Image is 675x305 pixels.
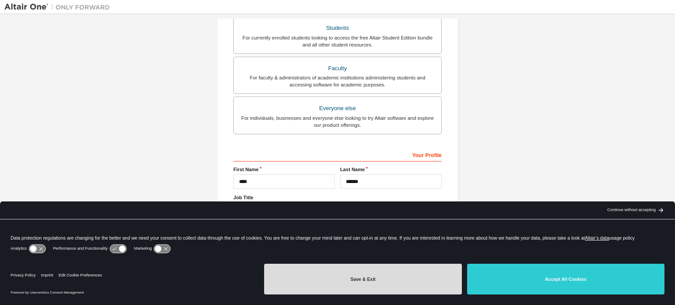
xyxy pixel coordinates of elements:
label: Last Name [340,166,442,173]
label: First Name [233,166,335,173]
div: For faculty & administrators of academic institutions administering students and accessing softwa... [239,74,436,88]
div: For currently enrolled students looking to access the free Altair Student Edition bundle and all ... [239,34,436,48]
img: Altair One [4,3,114,11]
label: Job Title [233,194,442,201]
div: Students [239,22,436,34]
div: Your Profile [233,147,442,161]
div: Faculty [239,62,436,75]
div: Everyone else [239,102,436,115]
div: For individuals, businesses and everyone else looking to try Altair software and explore our prod... [239,115,436,129]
